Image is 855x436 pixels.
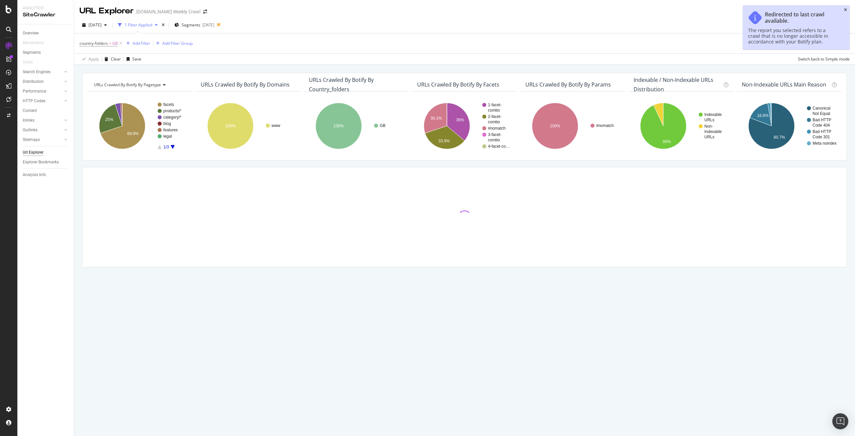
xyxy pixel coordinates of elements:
[23,88,62,95] a: Performance
[125,22,152,28] div: 1 Filter Applied
[525,80,619,89] h4: URLs Crawled By Botify By params
[23,136,40,143] div: Sitemaps
[488,120,500,124] text: combo
[132,56,141,62] div: Save
[163,145,169,149] text: 1/3
[23,159,59,166] div: Explorer Bookmarks
[225,124,235,128] text: 100%
[488,103,502,107] text: 1-facet-
[23,98,45,105] div: HTTP Codes
[163,121,171,126] text: blog
[79,40,108,46] span: country-folders
[201,80,295,89] h4: URLs Crawled By Botify By domains
[798,56,850,62] div: Switch back to Simple mode
[431,116,442,121] text: 30.1%
[23,78,44,85] div: Distribution
[23,78,62,85] a: Distribution
[813,141,837,146] text: Meta noindex
[163,102,174,107] text: facets
[795,54,850,64] button: Switch back to Simple mode
[109,40,111,46] span: =
[813,106,830,111] text: Canonical
[163,134,172,139] text: legal
[153,39,193,47] button: Add Filter Group
[124,54,141,64] button: Save
[488,114,502,119] text: 2-facet-
[813,129,831,134] text: Bad HTTP
[704,135,714,139] text: URLs
[438,139,450,143] text: 33.9%
[333,124,344,128] text: 100%
[89,22,102,28] span: 2023 Sep. 29th
[172,20,217,30] button: Segments[DATE]
[23,49,41,56] div: Segments
[23,68,62,76] a: Search Engines
[813,111,830,116] text: Not Equal
[115,20,160,30] button: 1 Filter Applied
[488,138,500,142] text: combo
[23,117,34,124] div: Inlinks
[737,97,842,155] svg: A chart.
[488,132,502,137] text: 3-facet-
[182,22,200,28] span: Segments
[23,171,69,178] a: Analysis Info
[271,123,280,128] text: www
[23,11,68,19] div: SiteCrawler
[163,128,178,132] text: features
[23,88,46,95] div: Performance
[112,39,118,48] span: GB
[136,8,200,15] div: [DOMAIN_NAME] Weekly Crawl
[550,124,560,128] text: 100%
[704,124,713,129] text: Non-
[663,139,671,144] text: 93%
[124,39,150,47] button: Add Filter
[23,49,69,56] a: Segments
[88,97,192,155] svg: A chart.
[412,97,517,155] svg: A chart.
[774,135,785,140] text: 80.7%
[23,5,68,11] div: Analytics
[23,107,37,114] div: Content
[704,129,722,134] text: Indexable
[196,97,301,155] svg: A chart.
[304,97,409,155] svg: A chart.
[813,123,830,128] text: Code 404
[813,118,831,122] text: Bad HTTP
[488,144,510,149] text: 4-facet-co…
[765,11,838,24] div: Redirected to last crawl available.
[488,126,506,131] text: #nomatch
[163,109,181,113] text: products/*
[133,40,150,46] div: Add Filter
[23,149,43,156] div: Url Explorer
[23,68,50,76] div: Search Engines
[832,413,848,429] div: Open Intercom Messenger
[23,98,62,105] a: HTTP Codes
[23,59,39,66] a: Visits
[634,76,722,94] h4: Indexable / Non-Indexable URLs Distribution
[127,131,139,136] text: 69.9%
[596,123,614,128] text: #nomatch
[79,54,99,64] button: Apply
[23,39,50,46] a: Movements
[704,118,714,122] text: URLs
[79,5,134,17] div: URL Explorer
[105,117,113,122] text: 25%
[111,56,121,62] div: Clear
[844,8,847,12] div: close toast
[94,82,161,88] span: URLs Crawled By Botify By pagetype
[380,123,385,128] text: GB
[203,9,207,14] div: arrow-right-arrow-left
[23,127,37,134] div: Outlinks
[23,30,69,37] a: Overview
[629,97,733,155] svg: A chart.
[23,171,46,178] div: Analysis Info
[23,39,44,46] div: Movements
[163,115,181,120] text: category/*
[23,127,62,134] a: Outlinks
[488,108,500,113] text: combo
[79,20,110,30] button: [DATE]
[813,135,830,139] text: Code 301
[704,112,722,117] text: Indexable
[89,56,99,62] div: Apply
[757,113,768,118] text: 16.6%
